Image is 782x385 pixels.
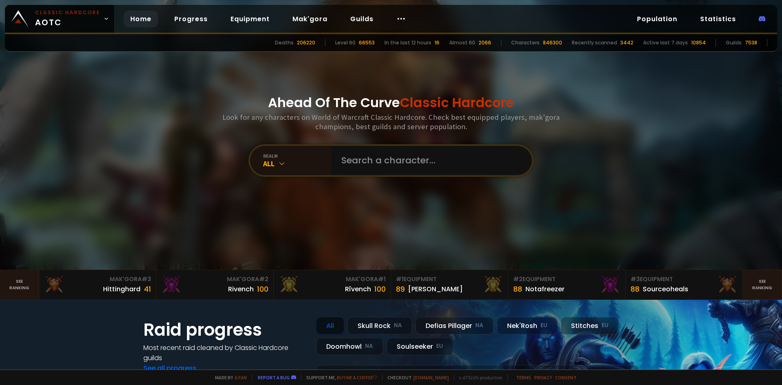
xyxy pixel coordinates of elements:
[44,275,151,284] div: Mak'Gora
[263,153,332,159] div: realm
[257,284,268,295] div: 100
[297,39,315,46] div: 206220
[396,284,405,295] div: 89
[263,159,332,168] div: All
[643,39,688,46] div: Active last 7 days
[210,374,247,381] span: Made by
[413,374,449,381] a: [DOMAIN_NAME]
[168,11,214,27] a: Progress
[726,39,742,46] div: Guilds
[387,338,453,355] div: Soulseeker
[5,5,114,33] a: Classic HardcoreAOTC
[365,342,373,350] small: NA
[513,284,522,295] div: 88
[630,275,738,284] div: Equipment
[374,284,386,295] div: 100
[479,39,491,46] div: 2066
[286,11,334,27] a: Mak'gora
[219,112,563,131] h3: Look for any characters on World of Warcraft Classic Hardcore. Check best equipped players, mak'g...
[103,284,141,294] div: Hittinghard
[620,39,633,46] div: 3442
[143,317,306,343] h1: Raid progress
[540,321,547,330] small: EU
[279,275,386,284] div: Mak'Gora
[745,39,757,46] div: 7538
[400,93,514,112] span: Classic Hardcore
[316,317,344,334] div: All
[235,374,247,381] a: a fan
[228,284,254,294] div: Rivench
[359,39,375,46] div: 66553
[384,39,431,46] div: In the last 12 hours
[335,39,356,46] div: Level 60
[39,270,156,299] a: Mak'Gora#3Hittinghard41
[626,270,743,299] a: #3Equipment88Sourceoheals
[694,11,742,27] a: Statistics
[347,317,412,334] div: Skull Rock
[534,374,552,381] a: Privacy
[382,374,449,381] span: Checkout
[268,93,514,112] h1: Ahead Of The Curve
[394,321,402,330] small: NA
[337,374,377,381] a: Buy me a coffee
[258,374,290,381] a: Report a bug
[35,9,100,29] span: AOTC
[156,270,274,299] a: Mak'Gora#2Rivench100
[345,284,371,294] div: Rîvench
[561,317,619,334] div: Stitches
[516,374,531,381] a: Terms
[572,39,617,46] div: Recently scanned
[513,275,523,283] span: # 2
[454,374,503,381] span: v. d752d5 - production
[344,11,380,27] a: Guilds
[35,9,100,16] small: Classic Hardcore
[161,275,268,284] div: Mak'Gora
[511,39,540,46] div: Characters
[475,321,483,330] small: NA
[259,275,268,283] span: # 2
[449,39,475,46] div: Almost 60
[497,317,558,334] div: Nek'Rosh
[144,284,151,295] div: 41
[408,284,463,294] div: [PERSON_NAME]
[436,342,443,350] small: EU
[602,321,608,330] small: EU
[124,11,158,27] a: Home
[508,270,626,299] a: #2Equipment88Notafreezer
[336,146,522,175] input: Search a character...
[513,275,620,284] div: Equipment
[543,39,562,46] div: 846300
[630,275,640,283] span: # 3
[435,39,439,46] div: 16
[274,270,391,299] a: Mak'Gora#1Rîvench100
[643,284,688,294] div: Sourceoheals
[391,270,508,299] a: #1Equipment89[PERSON_NAME]
[415,317,494,334] div: Defias Pillager
[396,275,404,283] span: # 1
[301,374,377,381] span: Support me,
[378,275,386,283] span: # 1
[224,11,276,27] a: Equipment
[630,11,684,27] a: Population
[525,284,565,294] div: Notafreezer
[143,363,196,373] a: See all progress
[275,39,294,46] div: Deaths
[316,338,383,355] div: Doomhowl
[743,270,782,299] a: Seeranking
[143,343,306,363] h4: Most recent raid cleaned by Classic Hardcore guilds
[396,275,503,284] div: Equipment
[142,275,151,283] span: # 3
[630,284,639,295] div: 88
[691,39,706,46] div: 10854
[555,374,577,381] a: Consent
